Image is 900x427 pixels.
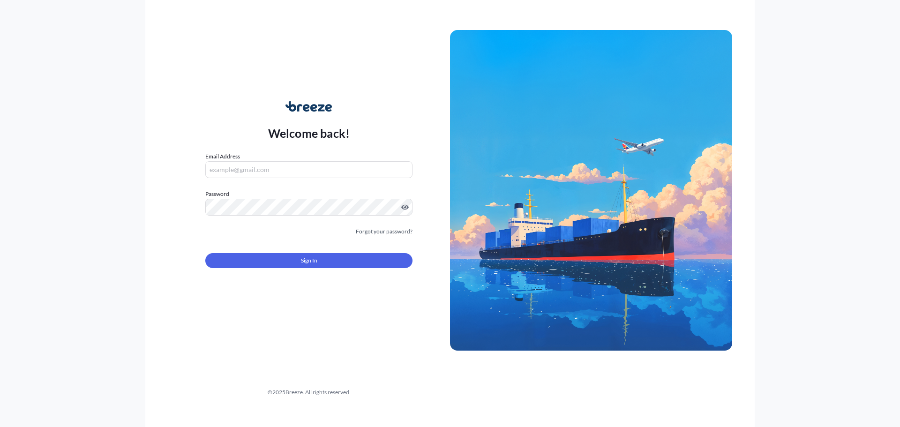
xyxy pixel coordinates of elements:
label: Email Address [205,152,240,161]
button: Sign In [205,253,412,268]
a: Forgot your password? [356,227,412,236]
div: © 2025 Breeze. All rights reserved. [168,388,450,397]
input: example@gmail.com [205,161,412,178]
button: Show password [401,203,409,211]
p: Welcome back! [268,126,350,141]
label: Password [205,189,412,199]
span: Sign In [301,256,317,265]
img: Ship illustration [450,30,732,351]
